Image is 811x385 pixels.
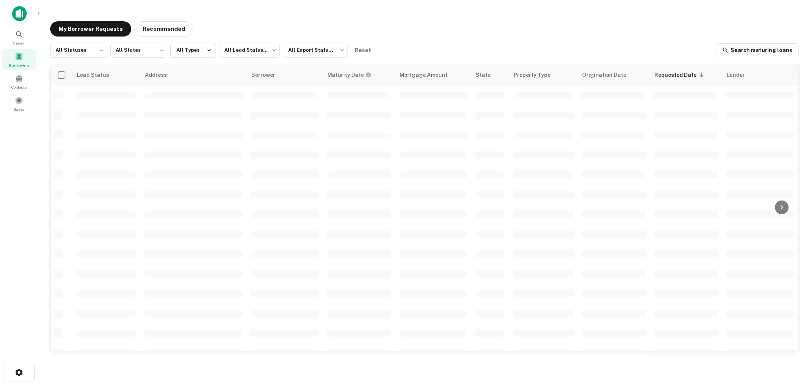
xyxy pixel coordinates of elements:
[2,27,36,48] a: Search
[722,64,798,86] th: Lender
[247,64,323,86] th: Borrower
[9,62,29,68] span: Borrowers
[323,64,395,86] th: Maturity dates displayed may be estimated. Please contact the lender for the most accurate maturi...
[2,93,36,114] a: Saved
[327,71,371,79] div: Maturity dates displayed may be estimated. Please contact the lender for the most accurate maturi...
[400,70,457,80] span: Mortgage Amount
[219,40,280,60] div: All Lead Statuses
[509,64,578,86] th: Property Type
[140,64,247,86] th: Address
[716,43,799,57] a: Search maturing loans
[11,84,27,90] span: Contacts
[170,43,216,58] button: All Types
[2,49,36,70] a: Borrowers
[471,64,509,86] th: State
[654,70,706,80] span: Requested Date
[72,64,140,86] th: Lead Status
[251,70,285,80] span: Borrower
[145,70,177,80] span: Address
[12,6,27,21] img: capitalize-icon.png
[50,40,107,60] div: All Statuses
[283,40,348,60] div: All Export Statuses
[476,70,500,80] span: State
[13,40,25,46] span: Search
[327,71,364,79] h6: Maturity Date
[14,106,25,112] span: Saved
[110,40,167,60] div: All States
[582,70,636,80] span: Origination Date
[514,70,560,80] span: Property Type
[327,71,381,79] span: Maturity dates displayed may be estimated. Please contact the lender for the most accurate maturi...
[134,21,194,37] button: Recommended
[2,71,36,92] a: Contacts
[50,21,131,37] button: My Borrower Requests
[351,43,375,58] button: Reset
[76,70,119,80] span: Lead Status
[727,70,755,80] span: Lender
[578,64,650,86] th: Origination Date
[395,64,471,86] th: Mortgage Amount
[650,64,722,86] th: Requested Date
